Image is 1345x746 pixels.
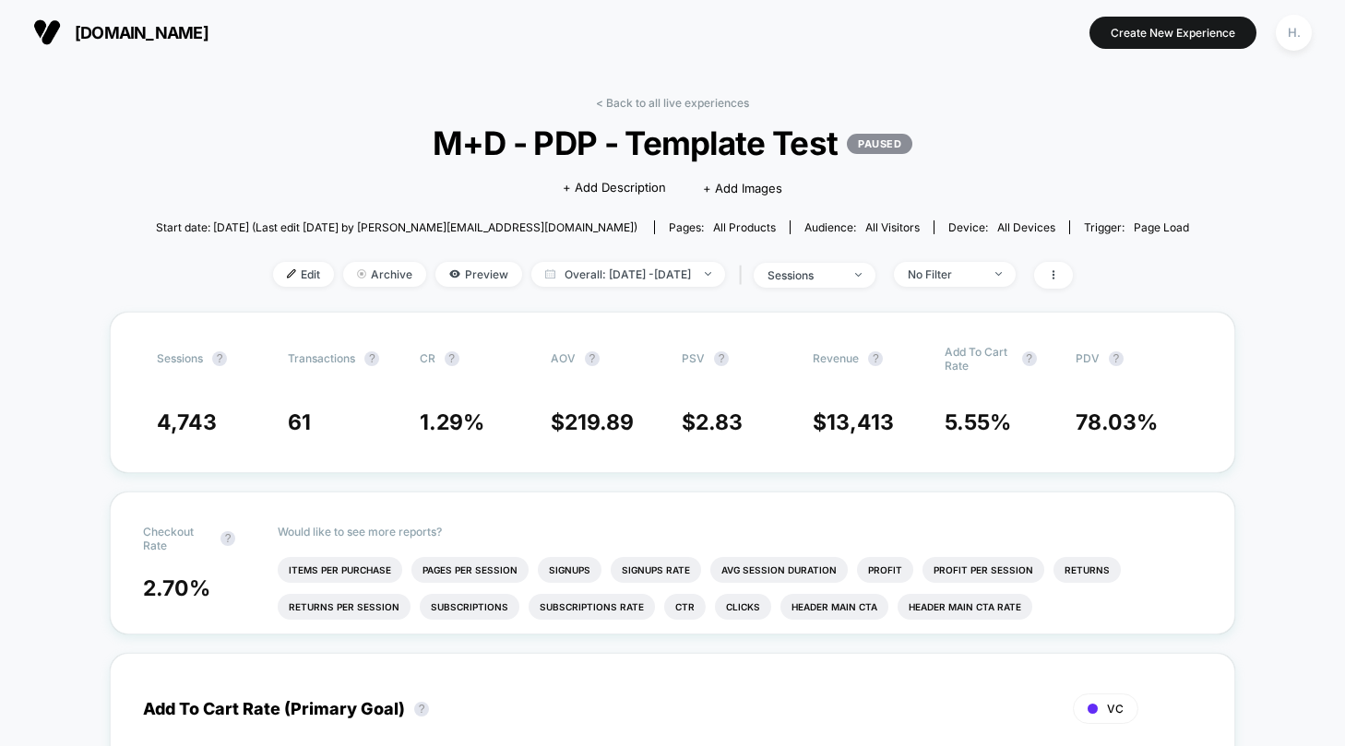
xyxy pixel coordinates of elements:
[411,557,529,583] li: Pages Per Session
[273,262,334,287] span: Edit
[696,409,743,435] span: 2.83
[364,351,379,366] button: ?
[855,273,862,277] img: end
[28,18,214,47] button: [DOMAIN_NAME]
[1270,14,1317,52] button: H.
[868,351,883,366] button: ?
[997,220,1055,234] span: all devices
[1107,702,1124,716] span: VC
[1053,557,1121,583] li: Returns
[934,220,1069,234] span: Device:
[945,345,1013,373] span: Add To Cart Rate
[531,262,725,287] span: Overall: [DATE] - [DATE]
[734,262,754,289] span: |
[1076,351,1100,365] span: PDV
[208,124,1137,162] span: M+D - PDP - Template Test
[287,269,296,278] img: edit
[710,557,848,583] li: Avg Session Duration
[538,557,601,583] li: Signups
[33,18,61,46] img: Visually logo
[278,557,402,583] li: Items Per Purchase
[995,272,1002,276] img: end
[804,220,920,234] div: Audience:
[288,351,355,365] span: Transactions
[143,575,210,601] span: 2.70 %
[420,409,484,435] span: 1.29 %
[664,594,706,620] li: Ctr
[1022,351,1037,366] button: ?
[857,557,913,583] li: Profit
[780,594,888,620] li: Header Main Cta
[220,531,235,546] button: ?
[847,134,912,154] p: PAUSED
[157,351,203,365] span: Sessions
[827,409,894,435] span: 13,413
[414,702,429,716] button: ?
[713,220,776,234] span: all products
[813,351,859,365] span: Revenue
[669,220,776,234] div: Pages:
[908,267,982,281] div: No Filter
[768,268,841,282] div: sessions
[563,179,666,197] span: + Add Description
[343,262,426,287] span: Archive
[75,23,208,42] span: [DOMAIN_NAME]
[551,351,576,365] span: AOV
[596,96,749,110] a: < Back to all live experiences
[157,409,217,435] span: 4,743
[1134,220,1189,234] span: Page Load
[565,409,634,435] span: 219.89
[212,351,227,366] button: ?
[714,351,729,366] button: ?
[703,181,782,195] span: + Add Images
[420,594,519,620] li: Subscriptions
[1089,17,1256,49] button: Create New Experience
[435,262,522,287] span: Preview
[715,594,771,620] li: Clicks
[705,272,711,276] img: end
[529,594,655,620] li: Subscriptions Rate
[898,594,1032,620] li: Header Main Cta Rate
[922,557,1044,583] li: Profit Per Session
[278,525,1202,539] p: Would like to see more reports?
[445,351,459,366] button: ?
[288,409,311,435] span: 61
[945,409,1011,435] span: 5.55 %
[545,269,555,278] img: calendar
[813,409,894,435] span: $
[420,351,435,365] span: CR
[682,409,743,435] span: $
[357,269,366,278] img: end
[611,557,701,583] li: Signups Rate
[143,525,211,552] span: Checkout Rate
[1084,220,1189,234] div: Trigger:
[156,220,637,234] span: Start date: [DATE] (Last edit [DATE] by [PERSON_NAME][EMAIL_ADDRESS][DOMAIN_NAME])
[865,220,920,234] span: All Visitors
[1076,409,1158,435] span: 78.03 %
[682,351,705,365] span: PSV
[585,351,600,366] button: ?
[278,594,411,620] li: Returns Per Session
[551,409,634,435] span: $
[1109,351,1124,366] button: ?
[1276,15,1312,51] div: H.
